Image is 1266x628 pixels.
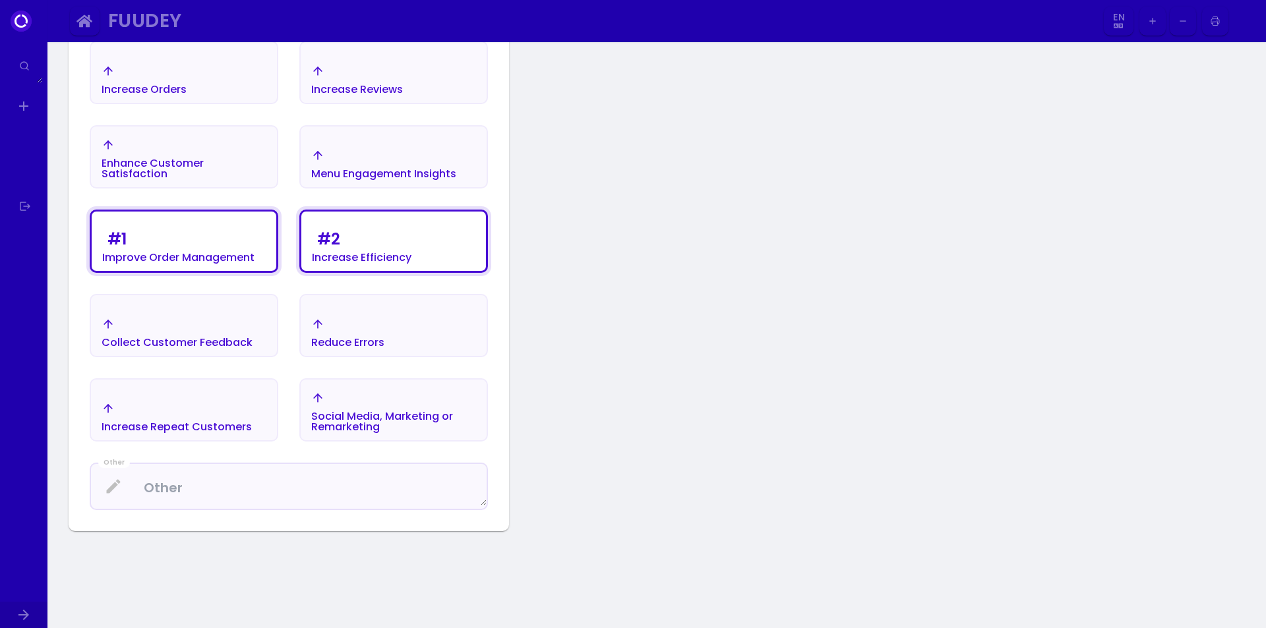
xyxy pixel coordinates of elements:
button: Fuudey [103,7,1100,36]
div: Increase Efficiency [312,252,411,263]
div: Enhance Customer Satisfaction [102,158,266,179]
button: Social Media, Marketing or Remarketing [299,378,488,442]
div: Social Media, Marketing or Remarketing [311,411,476,432]
button: Reduce Errors [299,294,488,357]
button: Enhance Customer Satisfaction [90,125,278,188]
div: # 1 [107,231,127,247]
img: Image [1232,11,1253,32]
div: Fuudey [108,13,1087,28]
div: Improve Order Management [102,252,255,263]
button: #1Improve Order Management [90,210,278,273]
button: Collect Customer Feedback [90,294,278,357]
div: Increase Reviews [311,84,403,95]
div: # 2 [317,231,340,247]
div: Other [98,457,130,468]
button: #2Increase Efficiency [299,210,488,273]
div: Increase Orders [102,84,187,95]
div: Reduce Errors [311,337,384,348]
div: Increase Repeat Customers [102,422,252,432]
button: Increase Repeat Customers [90,378,278,442]
button: Increase Orders [90,41,278,104]
div: Collect Customer Feedback [102,337,253,348]
div: Menu Engagement Insights [311,169,456,179]
button: Increase Reviews [299,41,488,104]
button: Menu Engagement Insights [299,125,488,188]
